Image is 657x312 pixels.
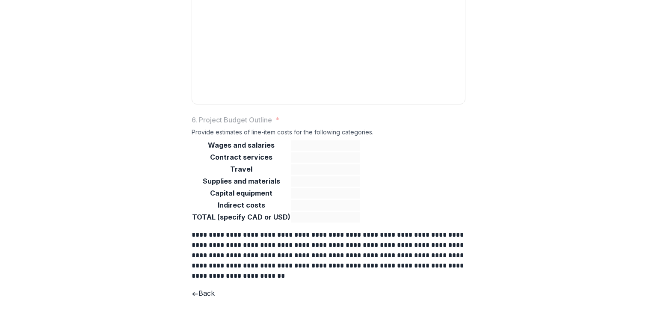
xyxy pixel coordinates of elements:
[192,288,215,298] button: Back
[192,211,291,223] th: TOTAL (specify CAD or USD)
[192,199,291,211] th: Indirect costs
[192,151,291,163] th: Contract services
[192,163,291,175] th: Travel
[192,128,465,139] div: Provide estimates of line-item costs for the following categories.
[192,139,291,151] th: Wages and salaries
[192,187,291,199] th: Capital equipment
[192,175,291,187] th: Supplies and materials
[192,115,272,125] p: 6. Project Budget Outline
